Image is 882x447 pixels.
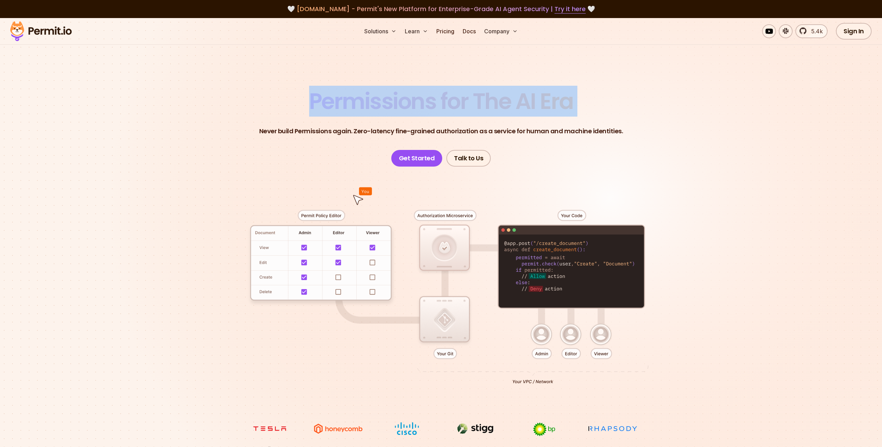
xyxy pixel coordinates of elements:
p: Never build Permissions again. Zero-latency fine-grained authorization as a service for human and... [259,126,623,136]
a: Pricing [434,24,457,38]
button: Company [481,24,521,38]
span: [DOMAIN_NAME] - Permit's New Platform for Enterprise-Grade AI Agent Security | [297,5,586,13]
a: Try it here [554,5,586,14]
a: 5.4k [795,24,828,38]
span: Permissions for The AI Era [309,86,573,117]
img: Permit logo [7,19,75,43]
img: tesla [244,422,296,435]
button: Solutions [361,24,399,38]
a: Talk to Us [446,150,491,167]
img: Cisco [381,422,433,435]
img: bp [518,422,570,437]
img: Rhapsody Health [587,422,639,435]
img: Stigg [449,422,501,435]
a: Get Started [391,150,443,167]
a: Docs [460,24,479,38]
a: Sign In [836,23,872,40]
button: Learn [402,24,431,38]
img: Honeycomb [312,422,364,435]
span: 5.4k [807,27,823,35]
div: 🤍 🤍 [17,4,865,14]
